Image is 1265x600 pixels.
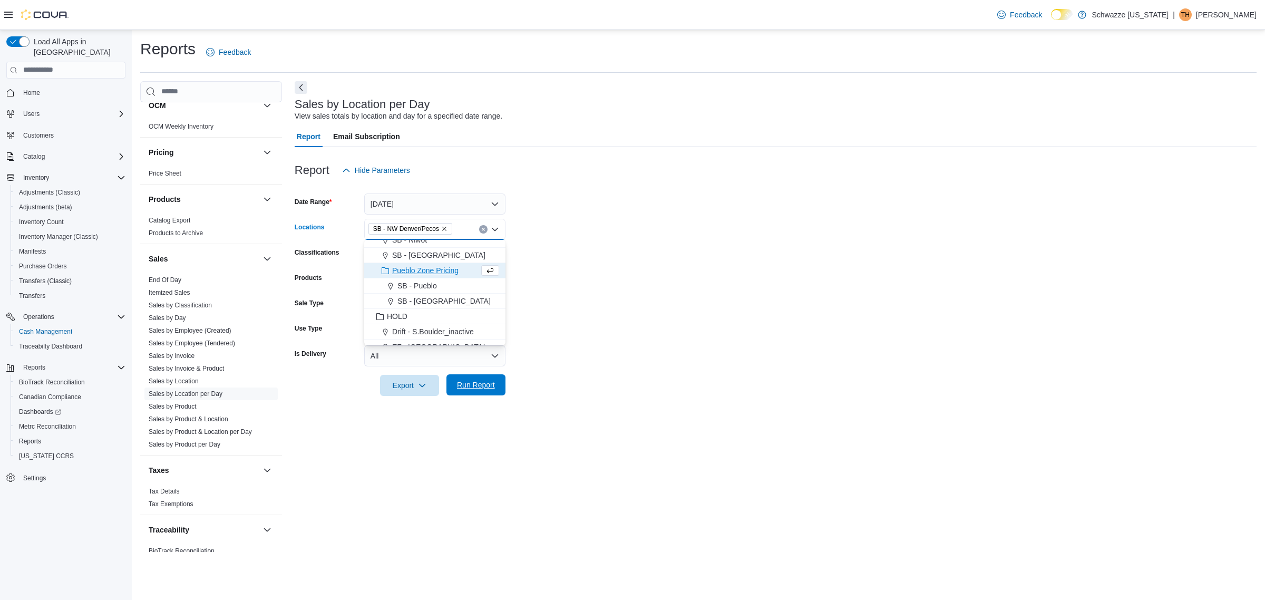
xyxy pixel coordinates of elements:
[364,324,505,340] button: Drift - S.Boulder_inactive
[149,147,173,158] h3: Pricing
[11,244,130,259] button: Manifests
[15,186,125,199] span: Adjustments (Classic)
[2,149,130,164] button: Catalog
[23,131,54,140] span: Customers
[295,164,329,177] h3: Report
[149,500,193,508] span: Tax Exemptions
[19,292,45,300] span: Transfers
[15,450,78,462] a: [US_STATE] CCRS
[15,325,76,338] a: Cash Management
[1179,8,1192,21] div: TJ Holt
[364,248,505,263] button: SB - [GEOGRAPHIC_DATA]
[397,280,437,291] span: SB - Pueblo
[397,296,491,306] span: SB - [GEOGRAPHIC_DATA]
[11,375,130,390] button: BioTrack Reconciliation
[261,253,274,265] button: Sales
[15,391,85,403] a: Canadian Compliance
[392,342,485,352] span: EF - [GEOGRAPHIC_DATA]
[446,374,505,395] button: Run Report
[149,340,235,347] a: Sales by Employee (Tendered)
[19,262,67,270] span: Purchase Orders
[15,201,125,214] span: Adjustments (beta)
[149,289,190,296] a: Itemized Sales
[11,288,130,303] button: Transfers
[11,404,130,419] a: Dashboards
[15,340,86,353] a: Traceabilty Dashboard
[1092,8,1169,21] p: Schwazze [US_STATE]
[19,108,44,120] button: Users
[19,150,125,163] span: Catalog
[2,309,130,324] button: Operations
[149,390,222,398] span: Sales by Location per Day
[338,160,414,181] button: Hide Parameters
[140,214,282,244] div: Products
[149,440,220,449] span: Sales by Product per Day
[295,324,322,333] label: Use Type
[11,339,130,354] button: Traceabilty Dashboard
[295,223,325,231] label: Locations
[2,85,130,100] button: Home
[11,390,130,404] button: Canadian Compliance
[19,452,74,460] span: [US_STATE] CCRS
[1010,9,1042,20] span: Feedback
[149,254,168,264] h3: Sales
[23,474,46,482] span: Settings
[19,129,125,142] span: Customers
[364,193,505,215] button: [DATE]
[19,233,98,241] span: Inventory Manager (Classic)
[19,86,125,99] span: Home
[149,402,197,411] span: Sales by Product
[364,340,505,355] button: EF - [GEOGRAPHIC_DATA]
[149,147,259,158] button: Pricing
[392,235,427,245] span: SB - Niwot
[392,326,474,337] span: Drift - S.Boulder_inactive
[261,464,274,477] button: Taxes
[380,375,439,396] button: Export
[149,302,212,309] a: Sales by Classification
[149,378,199,385] a: Sales by Location
[364,294,505,309] button: SB - [GEOGRAPHIC_DATA]
[149,276,181,284] span: End Of Day
[15,435,45,448] a: Reports
[149,170,181,177] a: Price Sheet
[441,226,447,232] button: Remove SB - NW Denver/Pecos from selection in this group
[6,81,125,513] nav: Complex example
[364,345,505,366] button: All
[19,203,72,211] span: Adjustments (beta)
[368,223,452,235] span: SB - NW Denver/Pecos
[15,216,125,228] span: Inventory Count
[2,128,130,143] button: Customers
[295,98,430,111] h3: Sales by Location per Day
[30,36,125,57] span: Load All Apps in [GEOGRAPHIC_DATA]
[149,326,231,335] span: Sales by Employee (Created)
[15,260,71,273] a: Purchase Orders
[149,123,213,130] a: OCM Weekly Inventory
[1173,8,1175,21] p: |
[149,525,189,535] h3: Traceability
[140,120,282,137] div: OCM
[261,146,274,159] button: Pricing
[23,173,49,182] span: Inventory
[149,428,252,436] a: Sales by Product & Location per Day
[149,390,222,398] a: Sales by Location per Day
[355,165,410,176] span: Hide Parameters
[295,299,324,307] label: Sale Type
[295,111,502,122] div: View sales totals by location and day for a specified date range.
[15,405,125,418] span: Dashboards
[491,225,499,234] button: Close list of options
[19,150,49,163] button: Catalog
[261,524,274,536] button: Traceability
[15,275,76,287] a: Transfers (Classic)
[219,47,251,57] span: Feedback
[15,289,50,302] a: Transfers
[140,274,282,455] div: Sales
[15,245,125,258] span: Manifests
[479,225,488,234] button: Clear input
[15,216,68,228] a: Inventory Count
[261,193,274,206] button: Products
[15,275,125,287] span: Transfers (Classic)
[373,224,439,234] span: SB - NW Denver/Pecos
[140,485,282,515] div: Taxes
[15,289,125,302] span: Transfers
[2,170,130,185] button: Inventory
